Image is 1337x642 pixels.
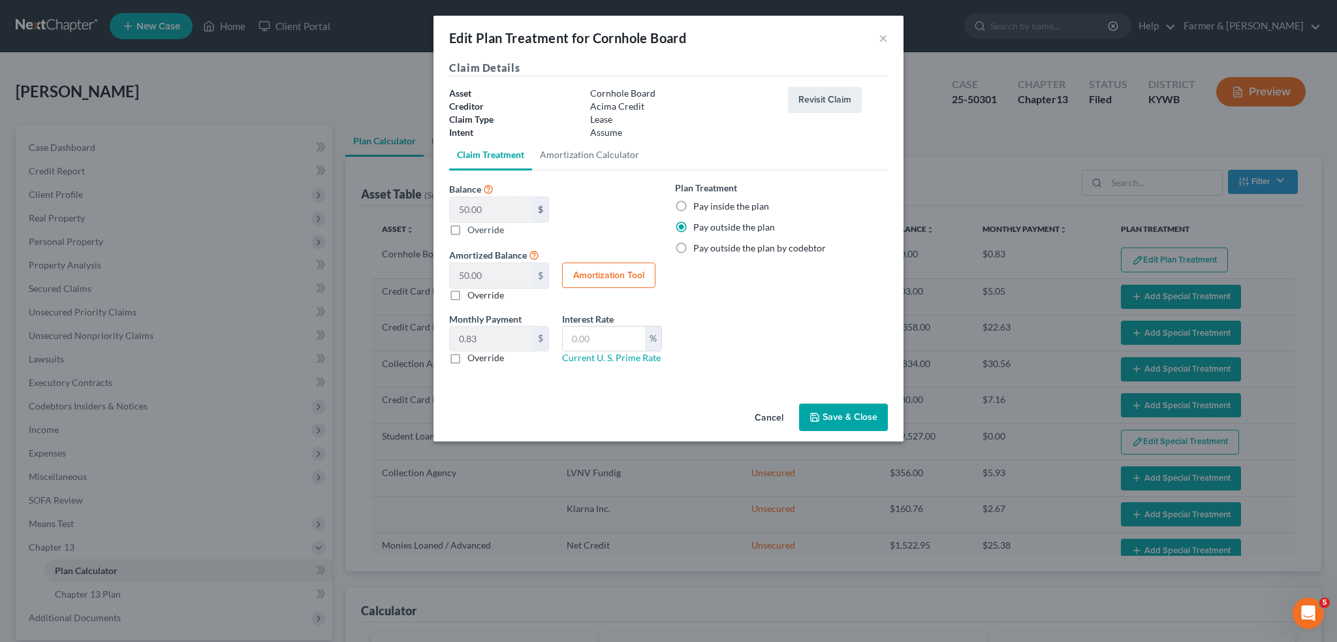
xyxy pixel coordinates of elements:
button: × [879,30,888,46]
label: Override [467,289,504,302]
label: Monthly Payment [449,312,522,326]
div: Asset [443,87,584,100]
span: Balance [449,184,481,195]
div: Creditor [443,100,584,113]
label: Pay inside the plan [693,200,769,213]
button: Amortization Tool [562,263,655,289]
button: Revisit Claim [788,87,862,113]
div: Lease [584,113,781,126]
a: Current U. S. Prime Rate [562,352,661,363]
div: Intent [443,126,584,139]
input: Balance $ Override [450,197,533,222]
label: Override [467,351,504,364]
div: Cornhole Board [584,87,781,100]
div: Edit Plan Treatment for Cornhole Board [449,29,686,47]
div: $ [533,197,548,222]
span: Amortized Balance [449,249,527,261]
div: % [645,327,661,351]
div: $ [533,263,548,288]
input: 0.00 [450,327,533,351]
a: Amortization Calculator [532,139,647,170]
input: 0.00 [563,327,645,351]
div: Assume [584,126,781,139]
label: Plan Treatment [675,181,737,195]
label: Pay outside the plan by codebtor [693,242,826,255]
button: Cancel [744,405,794,431]
span: 5 [1319,598,1330,608]
label: Pay outside the plan [693,221,775,234]
a: Claim Treatment [449,139,532,170]
h5: Claim Details [449,60,888,76]
div: Claim Type [443,113,584,126]
label: Interest Rate [562,312,614,326]
label: Override [467,223,504,236]
iframe: Intercom live chat [1293,598,1324,629]
input: 0.00 [450,263,533,288]
div: Acima Credit [584,100,781,113]
button: Save & Close [799,404,888,431]
div: $ [533,327,548,351]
